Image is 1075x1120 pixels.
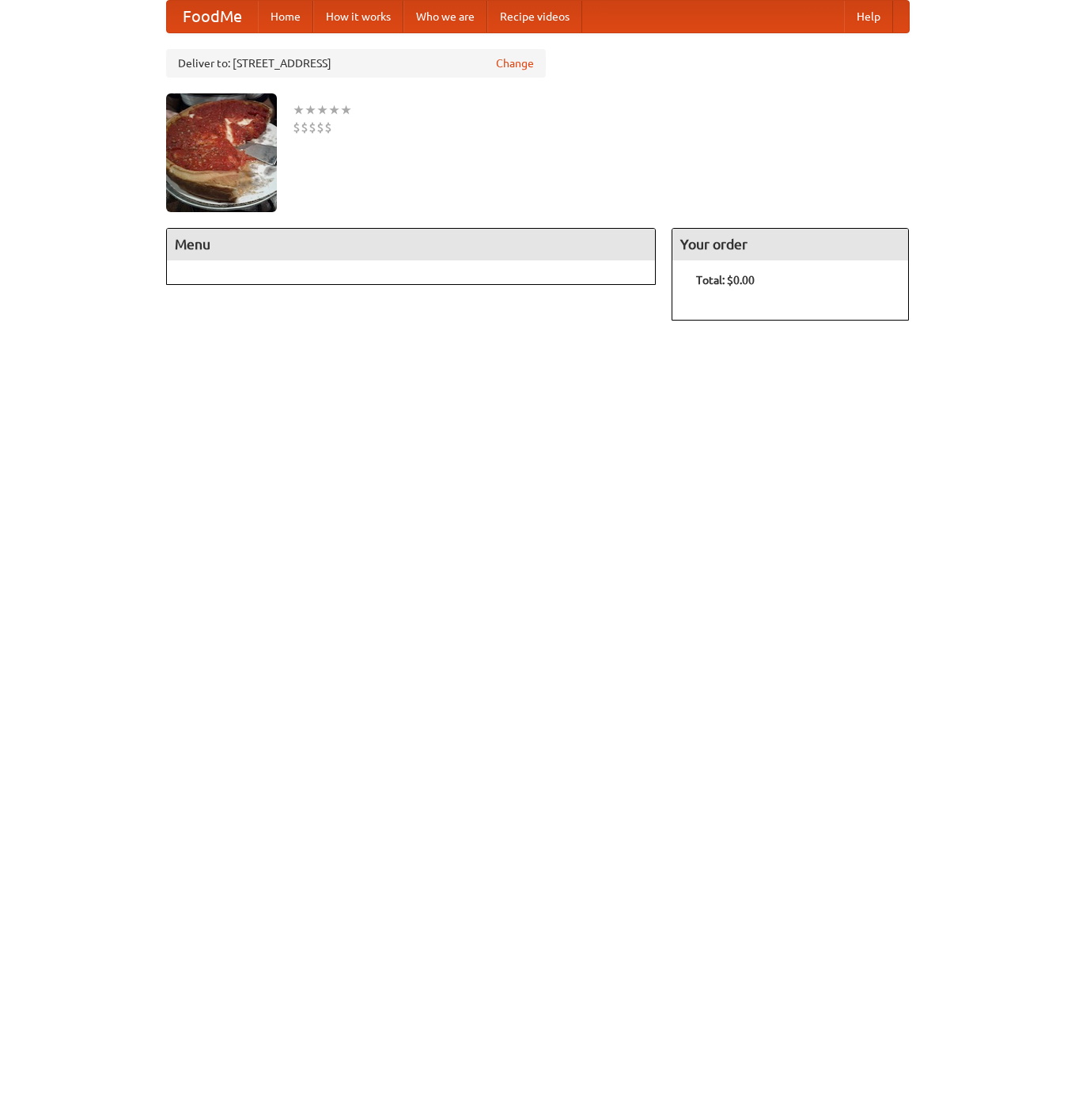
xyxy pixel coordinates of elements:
li: ★ [316,101,328,119]
a: Who we are [403,1,487,32]
a: Recipe videos [487,1,582,32]
a: Help [844,1,893,32]
div: Deliver to: [STREET_ADDRESS] [166,49,546,78]
li: $ [293,119,301,136]
a: Change [496,55,534,71]
img: angular.jpg [166,93,277,212]
h4: Menu [167,229,656,260]
li: $ [324,119,332,136]
li: ★ [328,101,340,119]
li: ★ [340,101,352,119]
a: How it works [313,1,403,32]
b: Total: $0.00 [696,274,755,287]
li: ★ [305,101,316,119]
a: FoodMe [167,1,258,32]
li: $ [316,119,324,136]
h4: Your order [672,229,908,260]
li: ★ [293,101,305,119]
li: $ [308,119,316,136]
li: $ [301,119,308,136]
a: Home [258,1,313,32]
